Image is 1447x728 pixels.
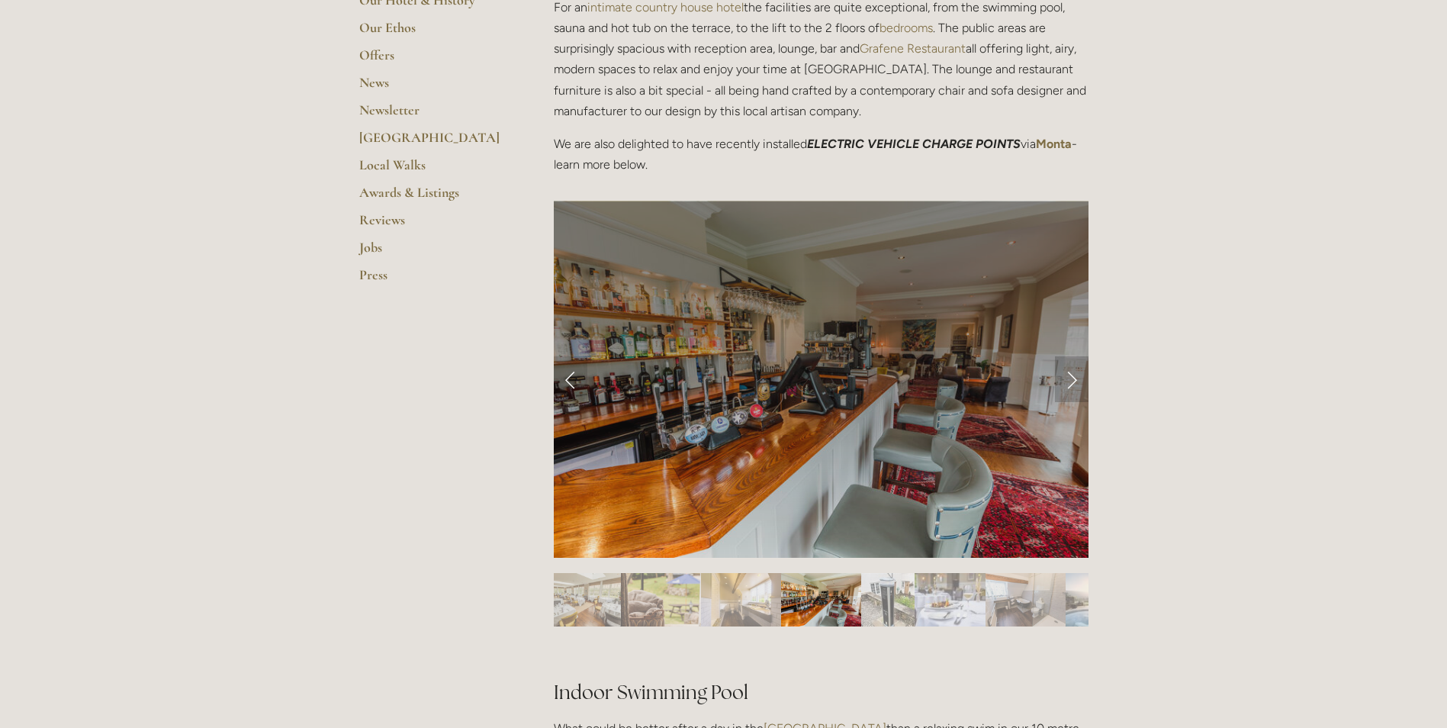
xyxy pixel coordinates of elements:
[781,573,861,627] img: Slide 4
[359,47,505,74] a: Offers
[359,74,505,101] a: News
[359,239,505,266] a: Jobs
[807,137,1021,151] em: ELECTRIC VEHICLE CHARGE POINTS
[554,356,587,402] a: Previous Slide
[554,652,1088,706] h2: Indoor Swimming Pool
[1066,573,1137,627] img: Slide 8
[359,129,505,156] a: [GEOGRAPHIC_DATA]
[861,573,915,627] img: Slide 5
[359,19,505,47] a: Our Ethos
[879,21,933,35] a: bedrooms
[860,41,966,56] a: Grafene Restaurant
[915,573,986,627] img: Slide 6
[701,573,781,627] img: Slide 3
[1036,137,1072,151] a: Monta
[541,573,621,627] img: Slide 1
[359,211,505,239] a: Reviews
[986,573,1066,627] img: Slide 7
[359,266,505,294] a: Press
[621,573,701,627] img: Slide 2
[1055,356,1088,402] a: Next Slide
[359,184,505,211] a: Awards & Listings
[359,101,505,129] a: Newsletter
[359,156,505,184] a: Local Walks
[554,134,1088,175] p: We are also delighted to have recently installed via - learn more below.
